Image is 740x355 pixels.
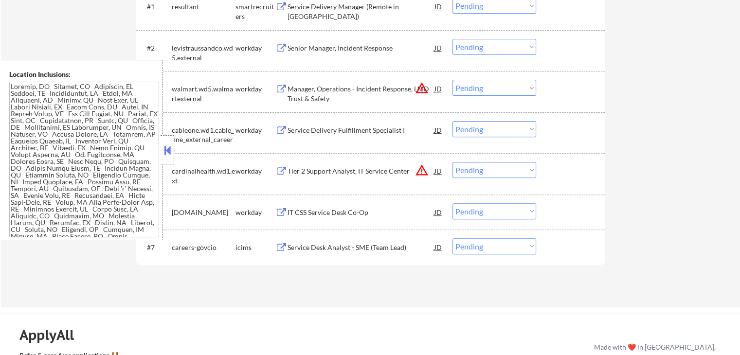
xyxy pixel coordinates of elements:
div: JD [433,39,443,56]
div: [DOMAIN_NAME] [172,208,235,217]
button: warning_amber [415,81,429,95]
div: levistraussandco.wd5.external [172,43,235,62]
div: workday [235,166,275,176]
div: #7 [147,243,164,252]
div: JD [433,238,443,256]
div: Service Delivery Fulfillment Specialist I [288,125,434,135]
div: workday [235,125,275,135]
div: Location Inclusions: [9,70,159,79]
div: careers-govcio [172,243,235,252]
div: resultant [172,2,235,12]
div: workday [235,84,275,94]
div: workday [235,43,275,53]
div: walmart.wd5.walmartexternal [172,84,235,103]
div: JD [433,203,443,221]
div: workday [235,208,275,217]
div: cableone.wd1.cable_one_external_careers [172,125,235,154]
div: #1 [147,2,164,12]
div: Senior Manager, Incident Response [288,43,434,53]
div: Manager, Operations - Incident Response, LMD Trust & Safety [288,84,434,103]
div: icims [235,243,275,252]
div: Service Delivery Manager (Remote in [GEOGRAPHIC_DATA]) [288,2,434,21]
div: JD [433,162,443,179]
div: cardinalhealth.wd1.ext [172,166,235,185]
div: #2 [147,43,164,53]
div: JD [433,80,443,97]
div: Service Desk Analyst - SME (Team Lead) [288,243,434,252]
div: Tier 2 Support Analyst, IT Service Center [288,166,434,176]
button: warning_amber [415,163,429,177]
div: ApplyAll [19,327,85,343]
div: IT CSS Service Desk Co-Op [288,208,434,217]
div: smartrecruiters [235,2,275,21]
div: JD [433,121,443,139]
